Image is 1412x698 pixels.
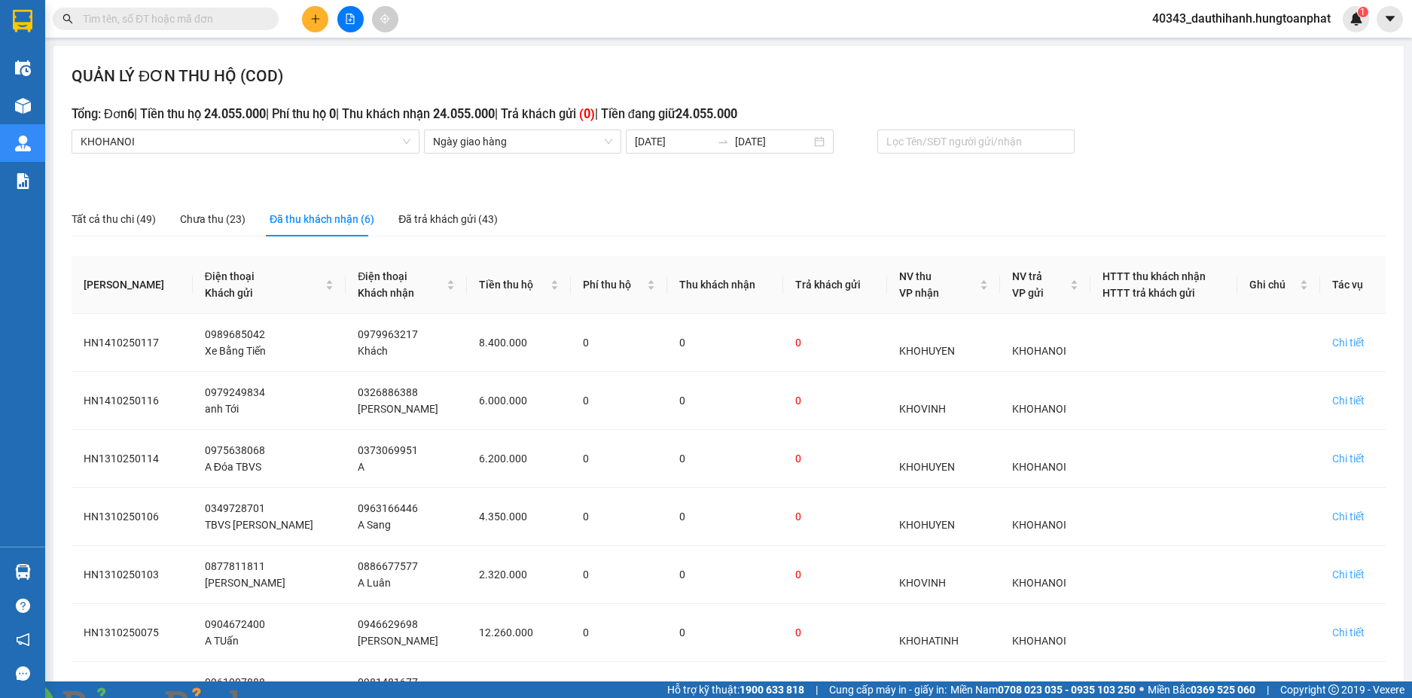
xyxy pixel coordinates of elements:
[1332,624,1365,641] div: Chi tiết đơn hàng
[72,488,193,546] td: HN1310250106
[479,450,559,467] div: 6.200.000
[16,632,30,647] span: notification
[15,136,31,151] img: warehouse-icon
[1267,681,1269,698] span: |
[479,624,559,641] div: 12.260.000
[583,337,589,349] span: 0
[205,345,266,357] span: Xe Bằng Tiến
[1012,519,1066,531] span: KHOHANOI
[205,618,265,630] span: 0904672400
[899,270,932,282] span: NV thu
[13,10,32,32] img: logo-vxr
[16,599,30,613] span: question-circle
[358,444,418,456] span: 0373069951
[310,14,321,24] span: plus
[1012,270,1042,282] span: NV trả
[15,173,31,189] img: solution-icon
[679,450,771,467] div: 0
[380,14,390,24] span: aim
[358,502,418,514] span: 0963166446
[679,334,771,351] div: 0
[72,604,193,662] td: HN1310250075
[479,334,559,351] div: 8.400.000
[899,287,939,299] span: VP nhận
[679,566,771,583] div: 0
[180,211,245,227] div: Chưa thu (23)
[358,618,418,630] span: 0946629698
[679,624,771,641] div: 0
[358,386,418,398] span: 0326886388
[816,681,818,698] span: |
[1148,681,1255,698] span: Miền Bắc
[329,107,336,121] b: 0
[1102,270,1206,282] span: HTTT thu khách nhận
[1332,392,1365,409] div: Chi tiết đơn hàng
[205,502,265,514] span: 0349728701
[950,681,1136,698] span: Miền Nam
[679,392,771,409] div: 0
[72,430,193,488] td: HN1310250114
[205,328,265,340] span: 0989685042
[899,635,959,647] span: KHOHATINH
[63,14,73,24] span: search
[433,107,495,121] b: 24.055.000
[358,519,391,531] span: A Sang
[579,107,595,121] b: ( 0 )
[358,345,388,357] span: Khách
[479,566,559,583] div: 2.320.000
[72,314,193,372] td: HN1410250117
[72,211,156,227] div: Tất cả thu chi (49)
[1349,12,1363,26] img: icon-new-feature
[1320,256,1386,314] th: Tác vụ
[205,386,265,398] span: 0979249834
[1102,287,1195,299] span: HTTT trả khách gửi
[15,564,31,580] img: warehouse-icon
[72,256,193,314] th: [PERSON_NAME]
[72,64,283,89] h2: QUẢN LÝ ĐƠN THU HỘ (COD)
[583,626,589,639] span: 0
[583,568,589,581] span: 0
[1358,7,1368,17] sup: 1
[583,395,589,407] span: 0
[795,450,875,467] div: 0
[358,577,391,589] span: A Luân
[899,577,946,589] span: KHOVINH
[1332,508,1365,525] div: Chi tiết đơn hàng
[1360,7,1365,17] span: 1
[667,256,783,314] th: Thu khách nhận
[72,372,193,430] td: HN1410250116
[998,684,1136,696] strong: 0708 023 035 - 0935 103 250
[795,508,875,525] div: 0
[795,392,875,409] div: 0
[205,403,239,415] span: anh Tới
[1332,450,1365,467] div: Chi tiết đơn hàng
[795,334,875,351] div: 0
[205,461,261,473] span: A Đóa TBVS
[899,461,955,473] span: KHOHUYEN
[337,6,364,32] button: file-add
[1012,345,1066,357] span: KHOHANOI
[899,519,955,531] span: KHOHUYEN
[1139,687,1144,693] span: ⚪️
[676,107,737,121] b: 24.055.000
[1012,287,1044,299] span: VP gửi
[358,287,414,299] span: Khách nhận
[717,136,729,148] span: to
[72,546,193,604] td: HN1310250103
[1140,9,1343,28] span: 40343_dauthihanh.hungtoanphat
[635,133,711,150] input: Ngày bắt đầu
[205,287,253,299] span: Khách gửi
[583,276,644,293] span: Phí thu hộ
[81,130,410,153] span: KHOHANOI
[16,666,30,681] span: message
[372,6,398,32] button: aim
[205,270,255,282] span: Điện thoại
[583,453,589,465] span: 0
[479,508,559,525] div: 4.350.000
[1332,334,1365,351] div: Chi tiết đơn hàng
[1383,12,1397,26] span: caret-down
[1012,635,1066,647] span: KHOHANOI
[740,684,804,696] strong: 1900 633 818
[83,11,261,27] input: Tìm tên, số ĐT hoặc mã đơn
[205,560,265,572] span: 0877811811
